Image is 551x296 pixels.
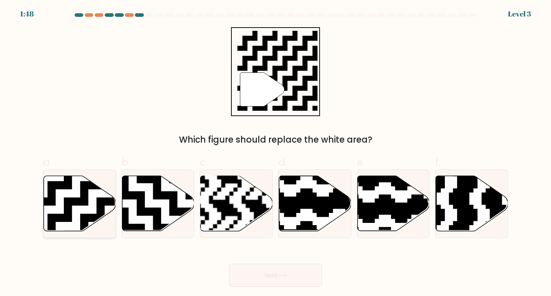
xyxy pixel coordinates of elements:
[357,155,365,169] span: e.
[278,155,287,169] span: d.
[508,9,531,19] div: Level 3
[20,9,34,19] div: 1:48
[435,155,440,169] span: f.
[43,155,52,169] span: a.
[122,155,130,169] span: b.
[47,133,504,146] div: Which figure should replace the white area?
[229,264,322,287] button: Next
[200,155,208,169] span: c.
[240,72,284,106] g: "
